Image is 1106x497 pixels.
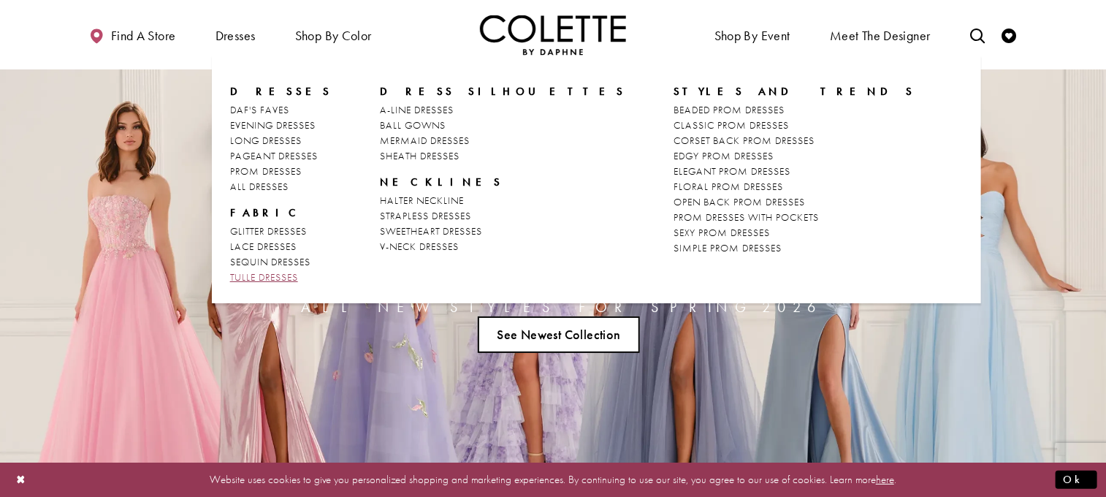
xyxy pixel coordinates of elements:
[230,270,298,284] span: TULLE DRESSES
[230,270,332,285] a: TULLE DRESSES
[85,15,179,55] a: Find a store
[380,103,454,116] span: A-LINE DRESSES
[230,134,302,147] span: LONG DRESSES
[674,148,915,164] a: EDGY PROM DRESSES
[105,470,1001,490] p: Website uses cookies to give you personalized shopping and marketing experiences. By continuing t...
[480,15,626,55] img: Colette by Daphne
[1056,471,1097,489] button: Submit Dialog
[711,15,794,55] span: Shop By Event
[830,29,931,43] span: Meet the designer
[230,179,332,194] a: ALL DRESSES
[230,224,307,238] span: GLITTER DRESSES
[478,316,640,353] a: See Newest Collection The Glamour Code ALL NEW STYLES FOR SPRING 2026
[380,224,482,238] span: SWEETHEART DRESSES
[291,15,375,55] span: Shop by color
[230,205,303,220] span: FABRIC
[230,255,310,268] span: SEQUIN DRESSES
[380,240,459,253] span: V-NECK DRESSES
[380,148,626,164] a: SHEATH DRESSES
[674,134,815,147] span: CORSET BACK PROM DRESSES
[674,240,915,256] a: SIMPLE PROM DRESSES
[212,15,259,55] span: Dresses
[380,134,470,147] span: MERMAID DRESSES
[230,239,332,254] a: LACE DRESSES
[230,224,332,239] a: GLITTER DRESSES
[380,84,626,99] span: DRESS SILHOUETTES
[380,118,446,132] span: BALL GOWNS
[230,205,332,220] span: FABRIC
[111,29,176,43] span: Find a store
[674,226,770,239] span: SEXY PROM DRESSES
[674,225,915,240] a: SEXY PROM DRESSES
[380,193,626,208] a: HALTER NECKLINE
[230,164,332,179] a: PROM DRESSES
[674,194,915,210] a: OPEN BACK PROM DRESSES
[674,180,783,193] span: FLORAL PROM DRESSES
[230,240,297,253] span: LACE DRESSES
[9,467,34,493] button: Close Dialog
[674,118,789,132] span: CLASSIC PROM DRESSES
[230,102,332,118] a: DAF'S FAVES
[674,84,915,99] span: STYLES AND TRENDS
[674,164,790,178] span: ELEGANT PROM DRESSES
[230,84,332,99] span: Dresses
[674,103,785,116] span: BEADED PROM DRESSES
[380,208,626,224] a: STRAPLESS DRESSES
[674,210,819,224] span: PROM DRESSES WITH POCKETS
[380,133,626,148] a: MERMAID DRESSES
[380,194,464,207] span: HALTER NECKLINE
[295,29,372,43] span: Shop by color
[230,149,318,162] span: PAGEANT DRESSES
[966,15,988,55] a: Toggle search
[876,472,894,487] a: here
[230,254,332,270] a: SEQUIN DRESSES
[380,175,626,189] span: NECKLINES
[380,175,503,189] span: NECKLINES
[674,210,915,225] a: PROM DRESSES WITH POCKETS
[674,179,915,194] a: FLORAL PROM DRESSES
[480,15,626,55] a: Visit Home Page
[380,149,459,162] span: SHEATH DRESSES
[674,149,774,162] span: EDGY PROM DRESSES
[230,148,332,164] a: PAGEANT DRESSES
[674,241,782,254] span: SIMPLE PROM DRESSES
[380,209,471,222] span: STRAPLESS DRESSES
[999,15,1021,55] a: Check Wishlist
[674,118,915,133] a: CLASSIC PROM DRESSES
[297,311,821,359] ul: Slider Links
[230,164,302,178] span: PROM DRESSES
[674,102,915,118] a: BEADED PROM DRESSES
[714,29,790,43] span: Shop By Event
[216,29,256,43] span: Dresses
[380,102,626,118] a: A-LINE DRESSES
[230,133,332,148] a: LONG DRESSES
[674,164,915,179] a: ELEGANT PROM DRESSES
[230,180,289,193] span: ALL DRESSES
[230,103,289,116] span: DAF'S FAVES
[230,118,316,132] span: EVENING DRESSES
[826,15,934,55] a: Meet the designer
[380,118,626,133] a: BALL GOWNS
[674,195,805,208] span: OPEN BACK PROM DRESSES
[380,239,626,254] a: V-NECK DRESSES
[301,299,817,315] h4: ALL NEW STYLES FOR SPRING 2026
[230,118,332,133] a: EVENING DRESSES
[380,224,626,239] a: SWEETHEART DRESSES
[674,133,915,148] a: CORSET BACK PROM DRESSES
